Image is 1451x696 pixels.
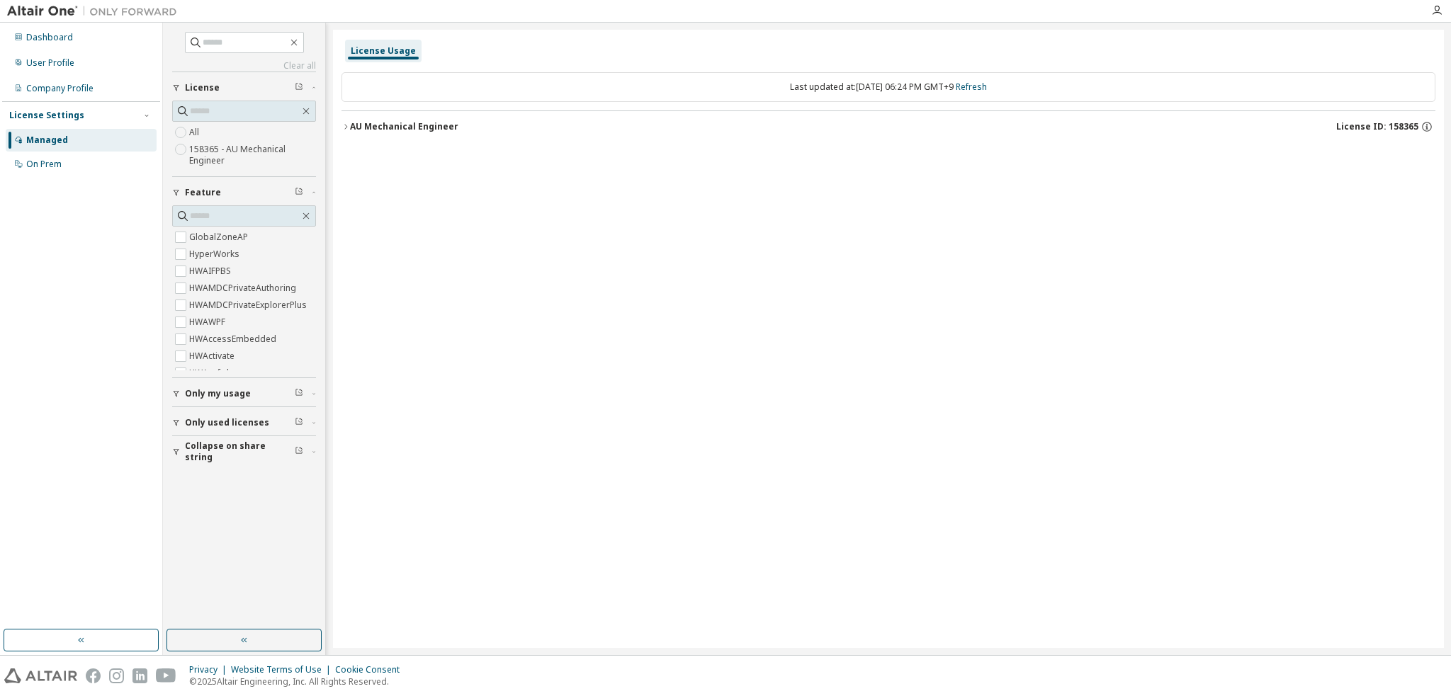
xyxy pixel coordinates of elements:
span: License [185,82,220,93]
button: AU Mechanical EngineerLicense ID: 158365 [341,111,1435,142]
div: Dashboard [26,32,73,43]
label: GlobalZoneAP [189,229,251,246]
div: Website Terms of Use [231,664,335,675]
div: User Profile [26,57,74,69]
div: Privacy [189,664,231,675]
img: youtube.svg [156,668,176,683]
span: Clear filter [295,388,303,399]
div: On Prem [26,159,62,170]
p: © 2025 Altair Engineering, Inc. All Rights Reserved. [189,675,408,688]
span: Collapse on share string [185,440,295,463]
img: linkedin.svg [132,668,147,683]
label: HWAMDCPrivateAuthoring [189,280,299,297]
button: Only my usage [172,378,316,409]
label: All [189,124,202,141]
label: HWAMDCPrivateExplorerPlus [189,297,310,314]
label: HWAcufwh [189,365,235,382]
span: Only used licenses [185,417,269,428]
img: instagram.svg [109,668,124,683]
img: Altair One [7,4,184,18]
div: Managed [26,135,68,146]
div: AU Mechanical Engineer [350,121,458,132]
span: Clear filter [295,446,303,457]
div: License Usage [351,45,416,57]
span: Only my usage [185,388,251,399]
span: Clear filter [295,417,303,428]
span: License ID: 158365 [1336,121,1418,132]
button: Feature [172,177,316,208]
label: HWAWPF [189,314,228,331]
button: Collapse on share string [172,436,316,467]
button: Only used licenses [172,407,316,438]
label: HWActivate [189,348,237,365]
label: HWAccessEmbedded [189,331,279,348]
span: Feature [185,187,221,198]
div: License Settings [9,110,84,121]
label: HyperWorks [189,246,242,263]
div: Cookie Consent [335,664,408,675]
img: altair_logo.svg [4,668,77,683]
a: Refresh [956,81,987,93]
span: Clear filter [295,82,303,93]
label: 158365 - AU Mechanical Engineer [189,141,316,169]
div: Company Profile [26,83,94,94]
button: License [172,72,316,103]
a: Clear all [172,60,316,72]
span: Clear filter [295,187,303,198]
label: HWAIFPBS [189,263,234,280]
img: facebook.svg [86,668,101,683]
div: Last updated at: [DATE] 06:24 PM GMT+9 [341,72,1435,102]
